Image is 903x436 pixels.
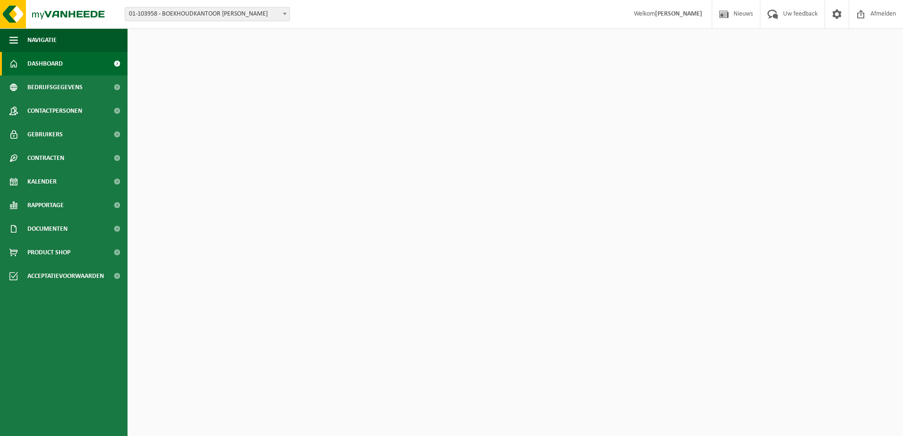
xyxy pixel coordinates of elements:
span: Rapportage [27,193,64,217]
span: Contracten [27,146,64,170]
span: Acceptatievoorwaarden [27,264,104,288]
span: 01-103958 - BOEKHOUDKANTOOR DESMET HENDRIK - IZEGEM [125,8,290,21]
span: Kalender [27,170,57,193]
span: Product Shop [27,241,70,264]
strong: [PERSON_NAME] [655,10,702,17]
iframe: chat widget [5,415,158,436]
span: Documenten [27,217,68,241]
span: Contactpersonen [27,99,82,123]
span: Gebruikers [27,123,63,146]
span: Bedrijfsgegevens [27,75,83,99]
span: Dashboard [27,52,63,75]
span: Navigatie [27,28,57,52]
span: 01-103958 - BOEKHOUDKANTOOR DESMET HENDRIK - IZEGEM [125,7,290,21]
